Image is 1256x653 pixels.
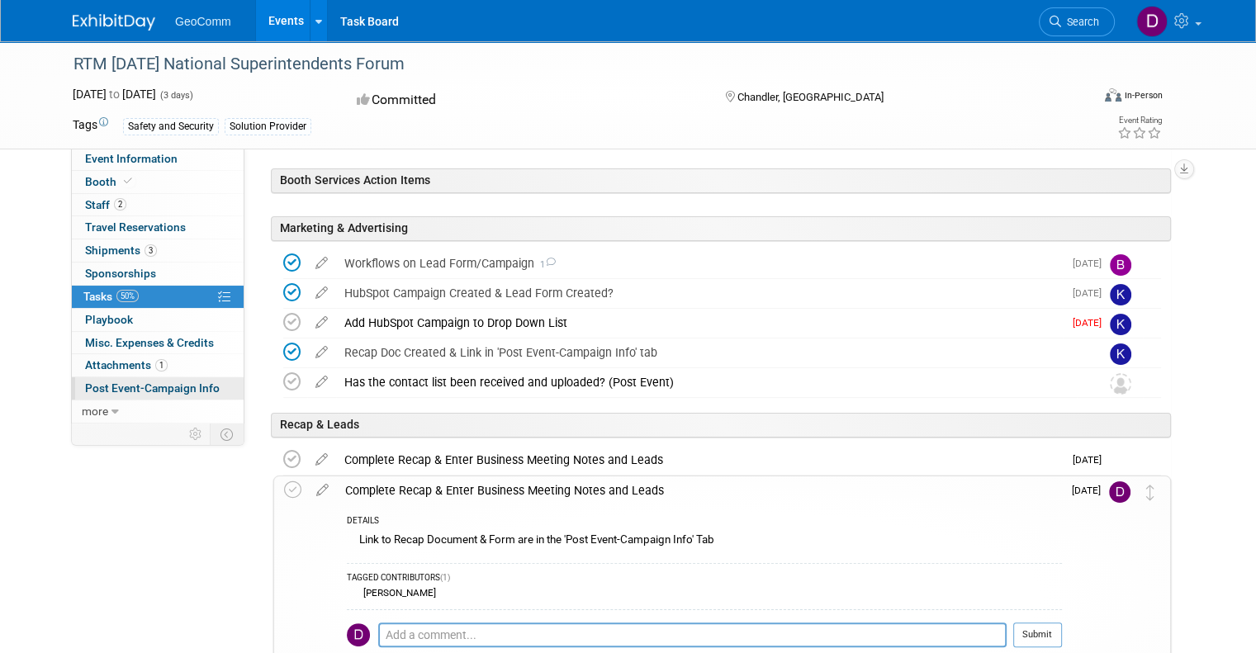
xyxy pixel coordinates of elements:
div: Event Rating [1117,116,1162,125]
td: Tags [73,116,108,135]
span: GeoComm [175,15,231,28]
div: [PERSON_NAME] [359,587,436,599]
a: edit [307,315,336,330]
div: Link to Recap Document & Form are in the 'Post Event-Campaign Info' Tab [347,529,1062,555]
img: Kelsey Winter [1110,314,1131,335]
span: Booth [85,175,135,188]
a: edit [307,375,336,390]
span: 1 [155,359,168,371]
td: Personalize Event Tab Strip [182,424,211,445]
a: Post Event-Campaign Info [72,377,244,400]
span: [DATE] [DATE] [73,88,156,101]
span: [DATE] [1073,317,1110,329]
div: In-Person [1124,89,1163,102]
img: Bailey Woommavovah [1110,254,1131,276]
div: RTM [DATE] National Superintendents Forum [68,50,1070,79]
div: Marketing & Advertising [271,216,1171,240]
span: Tasks [83,290,139,303]
div: Complete Recap & Enter Business Meeting Notes and Leads [336,446,1063,474]
div: TAGGED CONTRIBUTORS [347,572,1062,586]
div: Recap Doc Created & Link in 'Post Event-Campaign Info' tab [336,338,1077,367]
a: edit [307,452,336,467]
img: Kelsey Winter [1110,284,1131,305]
div: DETAILS [347,515,1062,529]
a: Shipments3 [72,239,244,262]
i: Move task [1146,485,1154,500]
span: [DATE] [1073,258,1110,269]
a: Misc. Expenses & Credits [72,332,244,354]
a: edit [307,286,336,300]
div: Recap & Leads [271,413,1171,437]
a: Sponsorships [72,263,244,285]
a: edit [307,345,336,360]
span: 1 [534,259,556,270]
div: Solution Provider [225,118,311,135]
span: Misc. Expenses & Credits [85,336,214,349]
a: Search [1039,7,1115,36]
button: Submit [1013,622,1062,647]
img: Dallas Johnson [347,623,370,646]
span: Search [1061,16,1099,28]
a: Tasks50% [72,286,244,308]
span: 2 [114,198,126,211]
span: 3 [145,244,157,257]
td: Toggle Event Tabs [211,424,244,445]
img: ExhibitDay [73,14,155,31]
span: Staff [85,198,126,211]
span: [DATE] [1072,485,1109,496]
img: Dallas Johnson [1136,6,1168,37]
div: Event Format [1002,86,1163,111]
span: Shipments [85,244,157,257]
div: Safety and Security [123,118,219,135]
a: edit [307,256,336,271]
a: Staff2 [72,194,244,216]
span: (1) [440,573,450,582]
span: Playbook [85,313,133,326]
span: [DATE] [1073,454,1110,466]
img: Unassigned [1110,373,1131,395]
span: Event Information [85,152,178,165]
a: Event Information [72,148,244,170]
span: Travel Reservations [85,220,186,234]
div: HubSpot Campaign Created & Lead Form Created? [336,279,1063,307]
a: Travel Reservations [72,216,244,239]
span: Attachments [85,358,168,371]
span: Sponsorships [85,267,156,280]
img: Dallas Johnson [1109,481,1130,503]
i: Booth reservation complete [124,177,132,186]
a: Attachments1 [72,354,244,376]
div: Complete Recap & Enter Business Meeting Notes and Leads [337,476,1062,504]
div: Add HubSpot Campaign to Drop Down List [336,309,1063,337]
div: Workflows on Lead Form/Campaign [336,249,1063,277]
div: Has the contact list been received and uploaded? (Post Event) [336,368,1077,396]
span: to [107,88,122,101]
img: Kelsey Winter [1110,343,1131,365]
a: Playbook [72,309,244,331]
span: (3 days) [159,90,193,101]
a: more [72,400,244,423]
span: Chandler, [GEOGRAPHIC_DATA] [737,91,884,103]
span: more [82,405,108,418]
div: Booth Services Action Items [271,168,1171,192]
span: [DATE] [1073,287,1110,299]
span: Post Event-Campaign Info [85,381,220,395]
img: Matthew Werner [1110,451,1131,472]
img: Format-Inperson.png [1105,88,1121,102]
span: 50% [116,290,139,302]
div: Committed [352,86,699,115]
a: edit [308,483,337,498]
a: Booth [72,171,244,193]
